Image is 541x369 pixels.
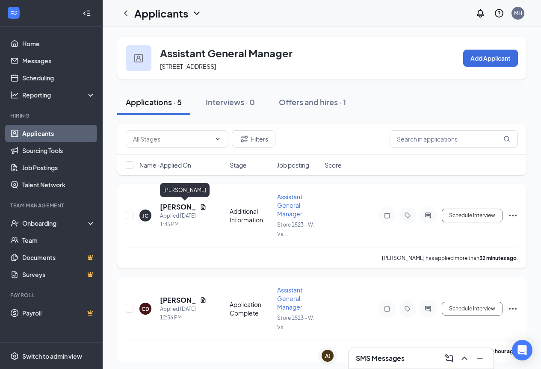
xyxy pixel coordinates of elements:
[22,125,95,142] a: Applicants
[160,183,210,197] div: [PERSON_NAME]
[230,161,247,169] span: Stage
[382,212,392,219] svg: Note
[508,304,518,314] svg: Ellipses
[22,176,95,193] a: Talent Network
[160,212,207,229] div: Applied [DATE] 1:45 PM
[325,161,342,169] span: Score
[214,136,221,142] svg: ChevronDown
[160,295,196,305] h5: [PERSON_NAME]
[279,97,346,107] div: Offers and hires · 1
[160,202,196,212] h5: [PERSON_NAME]
[473,351,487,365] button: Minimize
[83,9,91,18] svg: Collapse
[277,286,302,311] span: Assistant General Manager
[423,212,433,219] svg: ActiveChat
[10,112,94,119] div: Hiring
[444,353,454,363] svg: ComposeMessage
[139,161,191,169] span: Name · Applied On
[494,8,504,18] svg: QuestionInfo
[442,351,456,365] button: ComposeMessage
[230,207,272,224] div: Additional Information
[22,266,95,283] a: SurveysCrown
[277,221,314,237] span: Store 1523 - W. Va ...
[134,54,143,62] img: user icon
[10,202,94,209] div: Team Management
[356,354,405,363] h3: SMS Messages
[22,219,88,227] div: Onboarding
[126,97,182,107] div: Applications · 5
[508,210,518,221] svg: Ellipses
[475,8,485,18] svg: Notifications
[442,302,503,316] button: Schedule Interview
[160,46,293,60] h3: Assistant General Manager
[22,35,95,52] a: Home
[133,134,211,144] input: All Stages
[479,255,517,261] b: 32 minutes ago
[277,193,302,218] span: Assistant General Manager
[463,50,518,67] button: Add Applicant
[442,209,503,222] button: Schedule Interview
[22,159,95,176] a: Job Postings
[239,134,249,144] svg: Filter
[325,352,331,360] div: AJ
[232,130,275,148] button: Filter Filters
[459,353,470,363] svg: ChevronUp
[206,97,255,107] div: Interviews · 0
[9,9,18,17] svg: WorkstreamLogo
[160,305,207,322] div: Applied [DATE] 12:56 PM
[22,352,82,360] div: Switch to admin view
[277,315,314,331] span: Store 1523 - W. Va ...
[382,254,518,262] p: [PERSON_NAME] has applied more than .
[121,8,131,18] svg: ChevronLeft
[402,305,413,312] svg: Tag
[142,212,148,219] div: JC
[22,52,95,69] a: Messages
[22,69,95,86] a: Scheduling
[514,9,522,17] div: MH
[458,351,471,365] button: ChevronUp
[488,348,517,354] b: an hour ago
[10,352,19,360] svg: Settings
[10,292,94,299] div: Payroll
[192,8,202,18] svg: ChevronDown
[382,305,392,312] svg: Note
[475,353,485,363] svg: Minimize
[230,300,272,317] div: Application Complete
[200,204,207,210] svg: Document
[142,305,149,313] div: CD
[402,212,413,219] svg: Tag
[423,305,433,312] svg: ActiveChat
[10,91,19,99] svg: Analysis
[277,161,309,169] span: Job posting
[160,62,216,70] span: [STREET_ADDRESS]
[22,232,95,249] a: Team
[22,304,95,322] a: PayrollCrown
[200,297,207,304] svg: Document
[390,130,518,148] input: Search in applications
[22,249,95,266] a: DocumentsCrown
[22,91,96,99] div: Reporting
[503,136,510,142] svg: MagnifyingGlass
[134,6,188,21] h1: Applicants
[10,219,19,227] svg: UserCheck
[512,340,532,360] div: Open Intercom Messenger
[22,142,95,159] a: Sourcing Tools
